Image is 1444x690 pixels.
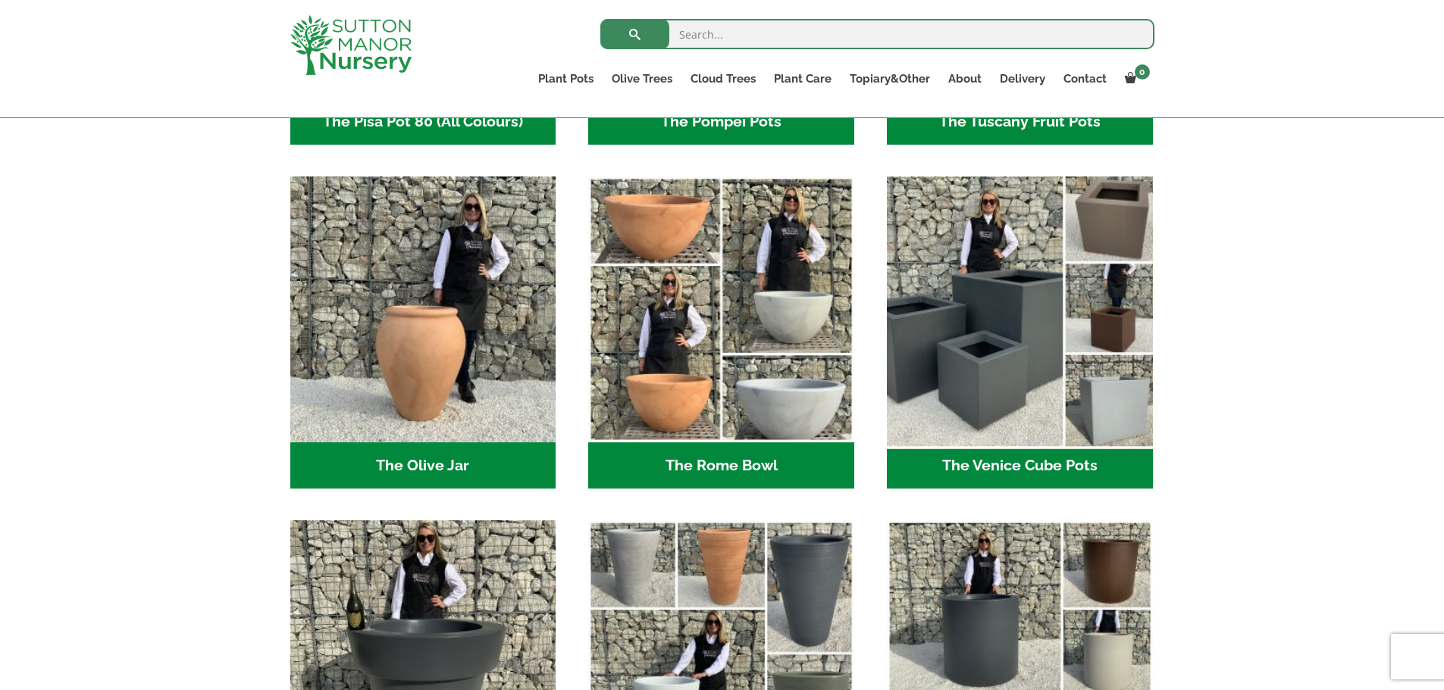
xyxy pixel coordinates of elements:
[603,68,681,89] a: Olive Trees
[765,68,841,89] a: Plant Care
[880,170,1159,449] img: The Venice Cube Pots
[1054,68,1116,89] a: Contact
[588,176,854,442] img: The Rome Bowl
[290,442,556,489] h2: The Olive Jar
[290,98,556,145] h2: The Pisa Pot 80 (All Colours)
[290,176,556,489] a: Visit product category The Olive Jar
[588,98,854,145] h2: The Pompei Pots
[1135,64,1150,80] span: 0
[887,98,1153,145] h2: The Tuscany Fruit Pots
[841,68,939,89] a: Topiary&Other
[887,442,1153,489] h2: The Venice Cube Pots
[290,15,412,75] img: logo
[588,176,854,489] a: Visit product category The Rome Bowl
[681,68,765,89] a: Cloud Trees
[991,68,1054,89] a: Delivery
[529,68,603,89] a: Plant Pots
[600,19,1154,49] input: Search...
[1116,68,1154,89] a: 0
[290,176,556,442] img: The Olive Jar
[588,442,854,489] h2: The Rome Bowl
[939,68,991,89] a: About
[887,176,1153,489] a: Visit product category The Venice Cube Pots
